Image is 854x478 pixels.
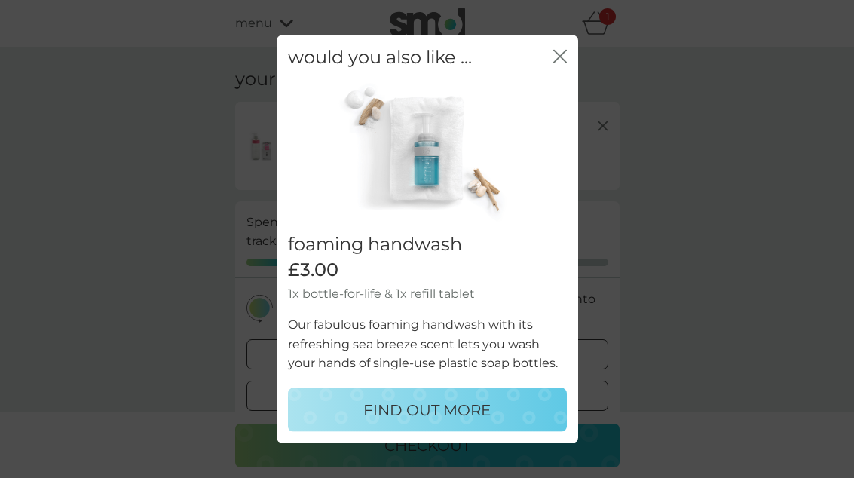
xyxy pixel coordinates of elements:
p: 1x bottle-for-life & 1x refill tablet [288,284,567,304]
button: close [553,50,567,66]
button: FIND OUT MORE [288,388,567,431]
p: Our fabulous foaming handwash with its refreshing sea breeze scent lets you wash your hands of si... [288,315,567,373]
span: £3.00 [288,259,338,280]
p: FIND OUT MORE [363,397,491,421]
h2: foaming handwash [288,233,567,255]
h2: would you also like ... [288,47,472,69]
